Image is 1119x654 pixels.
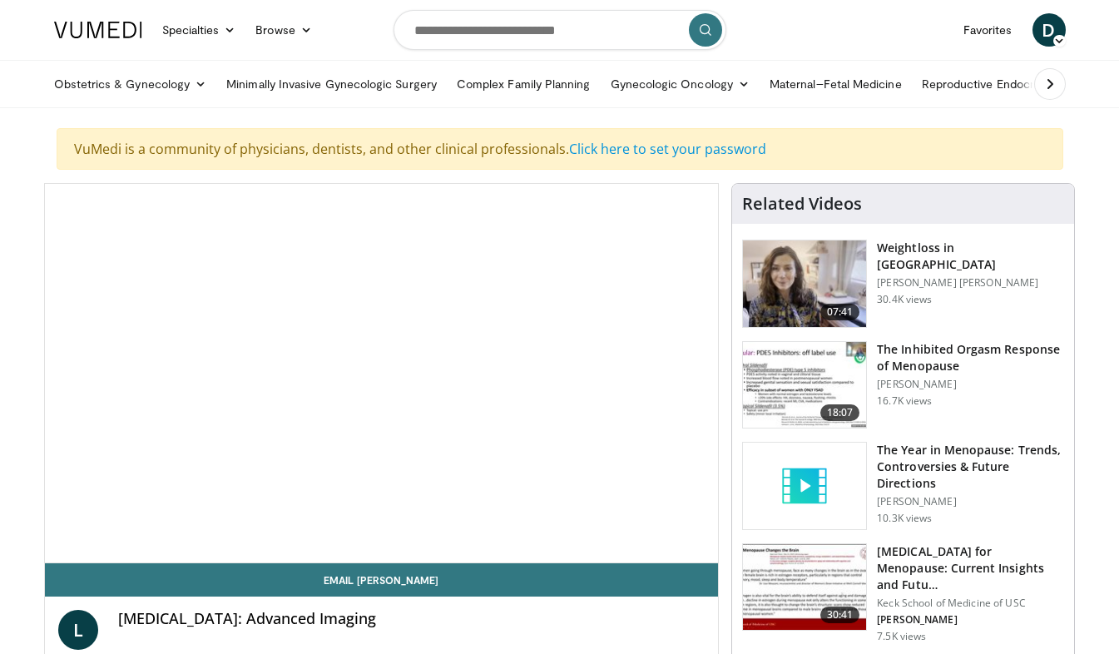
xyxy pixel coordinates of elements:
a: Specialties [152,13,246,47]
img: 47271b8a-94f4-49c8-b914-2a3d3af03a9e.150x105_q85_crop-smart_upscale.jpg [743,544,866,631]
a: 30:41 [MEDICAL_DATA] for Menopause: Current Insights and Futu… Keck School of Medicine of USC [PE... [742,543,1064,643]
a: Click here to set your password [569,140,766,158]
h4: Related Videos [742,194,862,214]
p: [PERSON_NAME] [877,378,1064,391]
p: 30.4K views [877,293,932,306]
a: The Year in Menopause: Trends, Controversies & Future Directions [PERSON_NAME] 10.3K views [742,442,1064,530]
img: video_placeholder_short.svg [743,443,866,529]
img: 9983fed1-7565-45be-8934-aef1103ce6e2.150x105_q85_crop-smart_upscale.jpg [743,240,866,327]
a: Maternal–Fetal Medicine [760,67,912,101]
video-js: Video Player [45,184,719,563]
a: Gynecologic Oncology [601,67,760,101]
a: Minimally Invasive Gynecologic Surgery [216,67,447,101]
a: 07:41 Weightloss in [GEOGRAPHIC_DATA] [PERSON_NAME] [PERSON_NAME] 30.4K views [742,240,1064,328]
input: Search topics, interventions [394,10,726,50]
a: Complex Family Planning [447,67,601,101]
a: D [1032,13,1066,47]
a: L [58,610,98,650]
a: Browse [245,13,322,47]
img: VuMedi Logo [54,22,142,38]
span: 30:41 [820,607,860,623]
span: 18:07 [820,404,860,421]
span: 07:41 [820,304,860,320]
p: 7.5K views [877,630,926,643]
p: 16.7K views [877,394,932,408]
p: 10.3K views [877,512,932,525]
div: VuMedi is a community of physicians, dentists, and other clinical professionals. [57,128,1063,170]
p: [PERSON_NAME] [877,495,1064,508]
img: 283c0f17-5e2d-42ba-a87c-168d447cdba4.150x105_q85_crop-smart_upscale.jpg [743,342,866,429]
h4: [MEDICAL_DATA]: Advanced Imaging [118,610,706,628]
a: Obstetrics & Gynecology [44,67,217,101]
a: Email [PERSON_NAME] [45,563,719,597]
p: Keck School of Medicine of USC [877,597,1064,610]
a: Favorites [953,13,1022,47]
a: 18:07 The Inhibited Orgasm Response of Menopause [PERSON_NAME] 16.7K views [742,341,1064,429]
h3: Weightloss in [GEOGRAPHIC_DATA] [877,240,1064,273]
h3: [MEDICAL_DATA] for Menopause: Current Insights and Futu… [877,543,1064,593]
h3: The Inhibited Orgasm Response of Menopause [877,341,1064,374]
p: [PERSON_NAME] [877,613,1064,627]
p: [PERSON_NAME] [PERSON_NAME] [877,276,1064,290]
h3: The Year in Menopause: Trends, Controversies & Future Directions [877,442,1064,492]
